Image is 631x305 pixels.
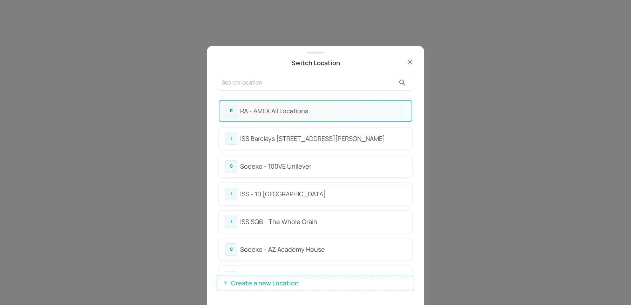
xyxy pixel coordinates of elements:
[225,243,237,256] div: S
[240,217,406,226] div: ISS SQB - The Whole Grain
[240,189,406,199] div: ISS - 10 [GEOGRAPHIC_DATA]
[222,77,395,88] input: Search location
[225,160,237,172] div: S
[225,188,237,200] div: I
[240,134,406,143] div: ISS Barclays [STREET_ADDRESS][PERSON_NAME]
[225,216,237,228] div: I
[225,105,237,117] div: R
[225,271,237,283] div: B
[225,133,237,145] div: I
[228,279,302,286] span: Create a new Location
[395,76,409,90] button: search
[240,245,406,254] div: Sodexo - AZ Academy House
[217,58,414,68] div: Switch Location
[240,162,406,171] div: Sodexo - 100VE Unilever
[217,275,414,291] button: Create a new Location
[240,106,406,116] div: RA - AMEX All Locations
